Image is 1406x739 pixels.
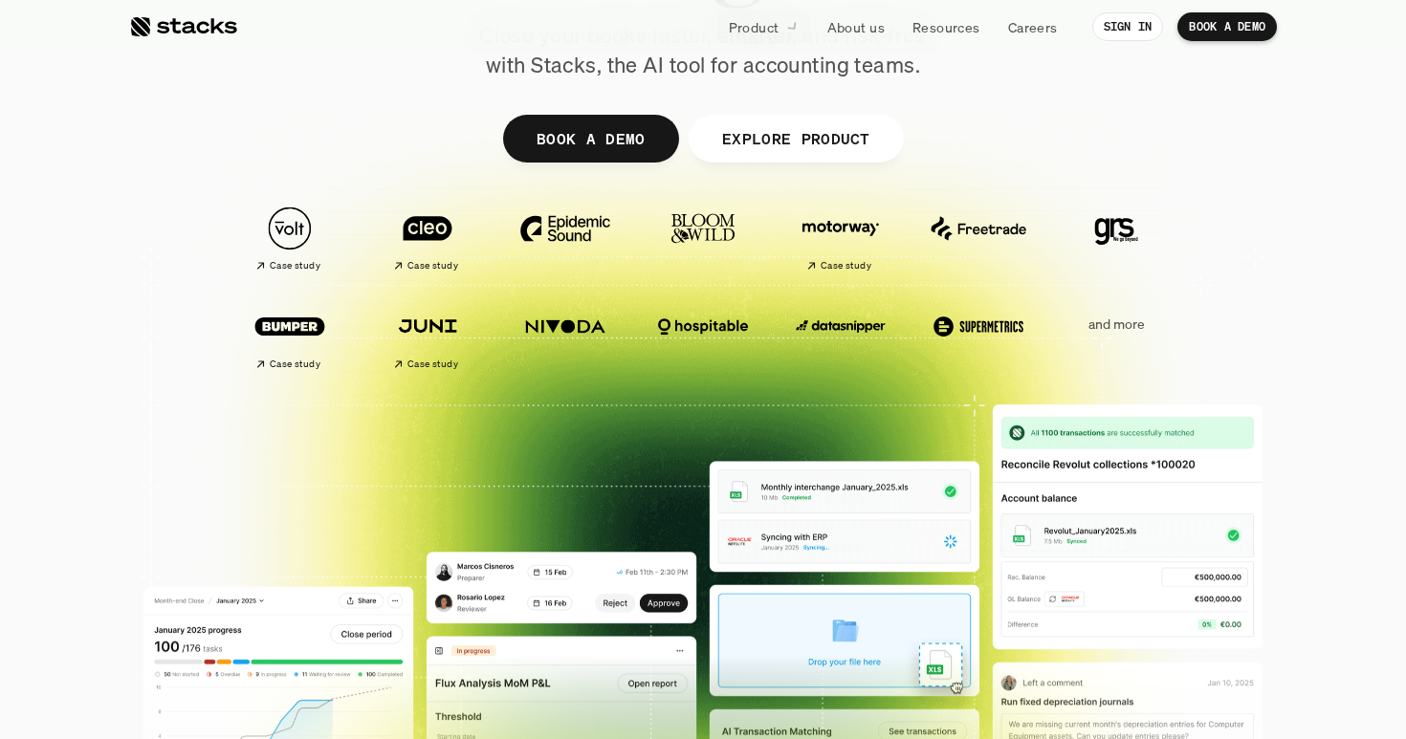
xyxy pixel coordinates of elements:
p: Resources [912,17,980,37]
a: Case study [368,294,487,378]
a: Case study [231,197,349,280]
p: Product [729,17,780,37]
a: Careers [997,10,1069,44]
h2: Case study [270,260,320,272]
a: Resources [901,10,992,44]
p: Careers [1008,17,1058,37]
p: BOOK A DEMO [537,124,646,152]
a: BOOK A DEMO [503,115,679,163]
a: About us [816,10,896,44]
a: Case study [231,294,349,378]
h2: Case study [407,359,458,370]
p: About us [827,17,885,37]
a: SIGN IN [1092,12,1164,41]
p: BOOK A DEMO [1189,20,1265,33]
h2: Case study [270,359,320,370]
p: and more [1057,316,1175,333]
p: EXPLORE PRODUCT [721,124,869,152]
h2: Case study [407,260,458,272]
a: BOOK A DEMO [1177,12,1277,41]
a: Case study [368,197,487,280]
a: Case study [781,197,900,280]
h2: Case study [821,260,871,272]
p: SIGN IN [1104,20,1153,33]
a: Privacy Policy [226,443,310,456]
a: EXPLORE PRODUCT [688,115,903,163]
